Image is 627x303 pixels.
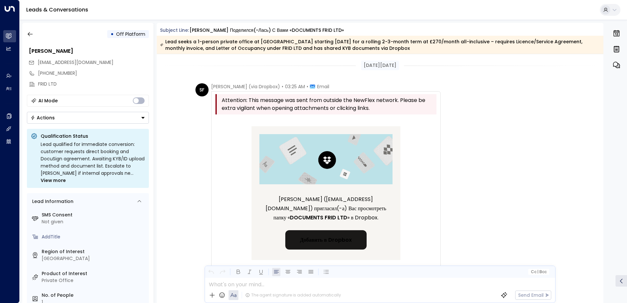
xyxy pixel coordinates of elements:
[41,177,66,184] span: View more
[38,59,113,66] span: firidovsabuhi@gmail.com
[361,61,399,70] div: [DATE][DATE]
[285,230,367,250] a: Добавить в Dropbox
[30,198,73,205] div: Lead Information
[41,133,145,139] p: Qualification Status
[38,97,58,104] div: AI Mode
[285,83,305,90] span: 03:25 AM
[531,270,546,274] span: Cc Bcc
[38,70,149,77] div: [PHONE_NUMBER]
[160,38,600,51] div: Lead seeks a 1-person private office at [GEOGRAPHIC_DATA] starting [DATE] for a rolling 2-3-month...
[245,292,341,298] div: The agent signature is added automatically
[207,268,215,276] button: Undo
[26,6,88,13] a: Leads & Conversations
[38,81,149,88] div: FRID LTD
[42,248,146,255] label: Region of Interest
[27,112,149,124] div: Button group with a nested menu
[307,83,308,90] span: •
[116,31,145,37] span: Off Platform
[30,115,55,121] div: Actions
[38,59,113,66] span: [EMAIL_ADDRESS][DOMAIN_NAME]
[42,277,146,284] div: Private Office
[259,195,393,222] div: [PERSON_NAME] ([EMAIL_ADDRESS][DOMAIN_NAME]) пригласил(-а) Вас просмотреть папку « » в Dropbox.
[300,236,352,244] span: Добавить в Dropbox
[42,292,146,299] label: No. of People
[42,218,146,225] div: Not given
[290,214,347,221] strong: DOCUMENTS FRID LTD
[160,27,189,33] span: Subject Line:
[42,270,146,277] label: Product of Interest
[190,27,344,34] div: [PERSON_NAME] поделился(-лась) с Вами «DOCUMENTS FRID LTD»
[252,260,400,287] div: Получите больше возможностей при работе с файлами: скачайте программу для компьютера и мобильное ...
[27,112,149,124] button: Actions
[29,47,149,55] div: [PERSON_NAME]
[537,270,538,274] span: |
[282,83,283,90] span: •
[218,268,227,276] button: Redo
[222,96,435,112] span: Attention: This message was sent from outside the NewFlex network. Please be extra vigilant when ...
[42,255,146,262] div: [GEOGRAPHIC_DATA]
[259,134,393,184] img: folder.gif
[195,83,209,96] div: SF
[528,269,549,275] button: Cc|Bcc
[41,141,145,184] div: Lead qualified for immediate conversion: customer requests direct booking and DocuSign agreement....
[42,233,146,240] div: AddTitle
[111,28,114,40] div: •
[42,212,146,218] label: SMS Consent
[317,83,329,90] span: Email
[211,83,280,90] span: [PERSON_NAME] (via Dropbox)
